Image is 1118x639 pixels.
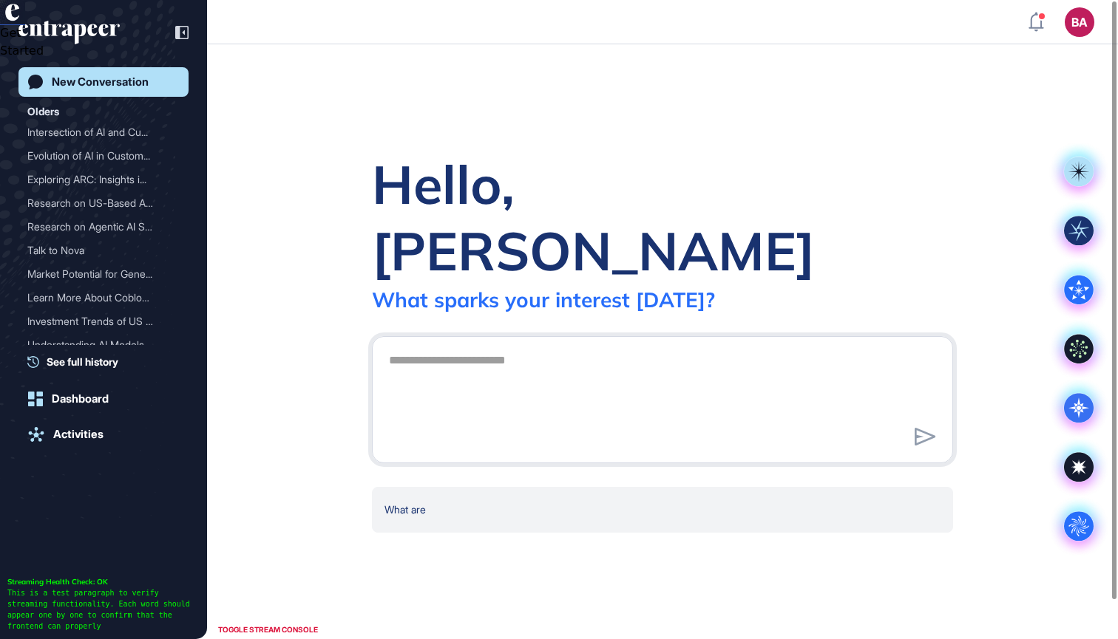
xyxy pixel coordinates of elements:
[27,239,180,262] div: Talk to Nova
[27,144,180,168] div: Evolution of AI in Customer Support: US-Based Startups and Impact of Generative AI
[27,354,189,369] a: See full history
[27,168,168,191] div: Exploring ARC: Insights i...
[47,354,118,369] span: See full history
[27,215,180,239] div: Research on Agentic AI Startups in the US Founded in the Last Two Years
[27,120,168,144] div: Intersection of AI and Cu...
[27,286,168,310] div: Learn More About Coblocks...
[18,21,120,44] div: entrapeer-logo
[27,215,168,239] div: Research on Agentic AI St...
[214,621,322,639] div: TOGGLE STREAM CONSOLE
[27,191,180,215] div: Research on US-Based Agentic AI Startups Founded in the Last Two Years
[18,67,189,97] a: New Conversation
[27,103,59,120] div: Olders
[27,333,168,357] div: Understanding AI Models E...
[27,120,180,144] div: Intersection of AI and Customer Support: Evolution from Early AI Startups to Generative AI Impact...
[372,487,953,533] div: What are
[27,262,180,286] div: Market Potential for Generative AI Technologies
[27,333,180,357] div: Understanding AI Models Evaluation, Guardrails, and Key Industry Players
[18,384,189,414] a: Dashboard
[27,191,168,215] div: Research on US-Based Agen...
[52,75,149,89] div: New Conversation
[53,428,104,441] div: Activities
[27,310,180,333] div: Investment Trends of US VC's in 2024
[27,286,180,310] div: Learn More About Coblocks.ai
[27,262,168,286] div: Market Potential for Gene...
[372,151,953,284] div: Hello, [PERSON_NAME]
[27,168,180,191] div: Exploring ARC: Insights into the Fintech Company
[372,287,715,312] div: What sparks your interest [DATE]?
[27,144,168,168] div: Evolution of AI in Custom...
[18,420,189,449] a: Activities
[52,392,109,406] div: Dashboard
[27,239,168,262] div: Talk to Nova
[27,310,168,333] div: Investment Trends of US V...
